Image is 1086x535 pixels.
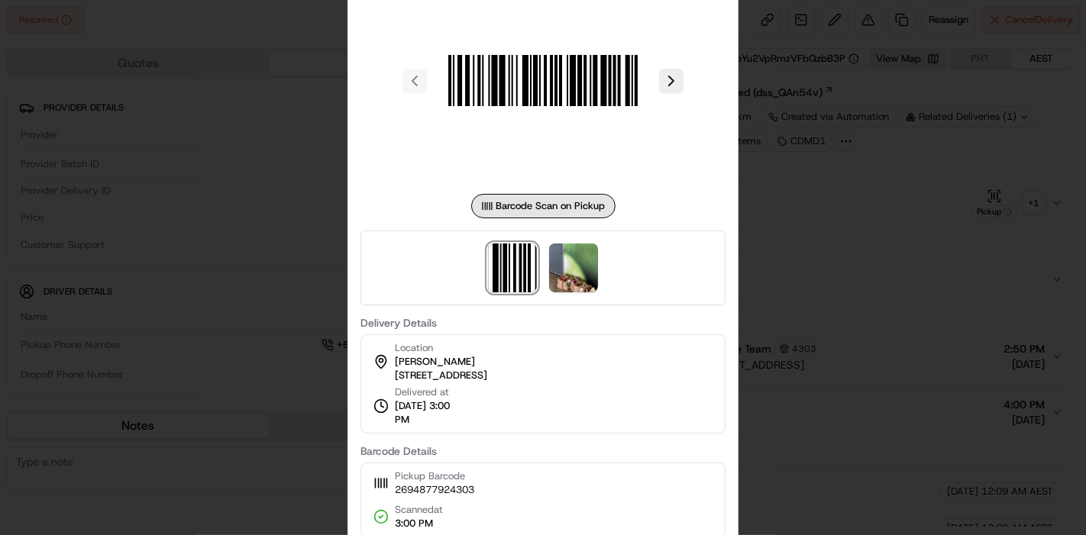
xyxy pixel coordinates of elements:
span: Delivered at [395,385,465,399]
img: photo_proof_of_delivery image [549,243,598,292]
span: Location [395,341,433,355]
label: Barcode Details [360,446,726,456]
img: barcode_scan_on_pickup image [488,243,537,292]
span: 2694877924303 [395,483,474,497]
span: [PERSON_NAME] [395,355,475,369]
span: Pickup Barcode [395,469,474,483]
span: 3:00 PM [395,517,443,530]
span: [STREET_ADDRESS] [395,369,487,382]
label: Delivery Details [360,317,726,328]
span: [DATE] 3:00 PM [395,399,465,427]
div: Barcode Scan on Pickup [471,194,616,218]
span: Scanned at [395,503,443,517]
